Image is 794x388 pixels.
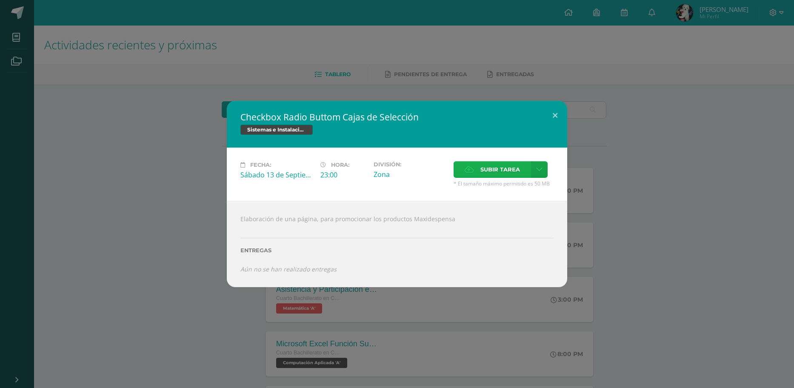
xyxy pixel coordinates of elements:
[250,162,271,168] span: Fecha:
[374,161,447,168] label: División:
[240,111,554,123] h2: Checkbox Radio Buttom Cajas de Selección
[240,170,314,180] div: Sábado 13 de Septiembre
[227,201,567,287] div: Elaboración de una página, para promocionar los productos Maxidespensa
[374,170,447,179] div: Zona
[240,247,554,254] label: Entregas
[543,101,567,130] button: Close (Esc)
[320,170,367,180] div: 23:00
[240,125,313,135] span: Sistemas e Instalación de Software
[480,162,520,177] span: Subir tarea
[331,162,349,168] span: Hora:
[454,180,554,187] span: * El tamaño máximo permitido es 50 MB
[240,265,337,273] i: Aún no se han realizado entregas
